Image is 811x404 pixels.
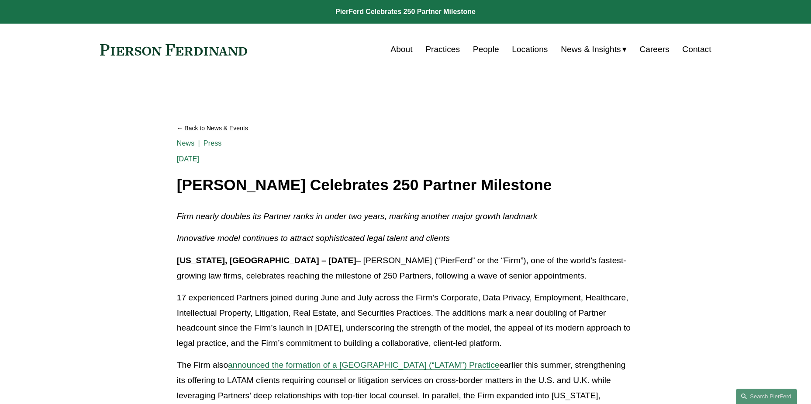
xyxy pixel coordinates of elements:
a: Contact [682,41,711,58]
a: Practices [425,41,460,58]
a: Press [204,139,222,147]
a: Careers [639,41,669,58]
a: announced the formation of a [GEOGRAPHIC_DATA] (“LATAM”) Practice [228,360,499,369]
a: Search this site [736,389,797,404]
span: News & Insights [561,42,621,57]
a: folder dropdown [561,41,627,58]
a: News [177,139,195,147]
em: Firm nearly doubles its Partner ranks in under two years, marking another major growth landmark [177,212,537,221]
a: Locations [512,41,548,58]
h1: [PERSON_NAME] Celebrates 250 Partner Milestone [177,177,634,194]
a: People [473,41,499,58]
p: – [PERSON_NAME] (“PierFerd” or the “Firm”), one of the world’s fastest-growing law firms, celebra... [177,253,634,283]
span: [DATE] [177,155,199,163]
p: 17 experienced Partners joined during June and July across the Firm’s Corporate, Data Privacy, Em... [177,290,634,351]
strong: [US_STATE], [GEOGRAPHIC_DATA] – [DATE] [177,256,356,265]
em: Innovative model continues to attract sophisticated legal talent and clients [177,233,450,243]
a: About [390,41,412,58]
a: Back to News & Events [177,121,634,136]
